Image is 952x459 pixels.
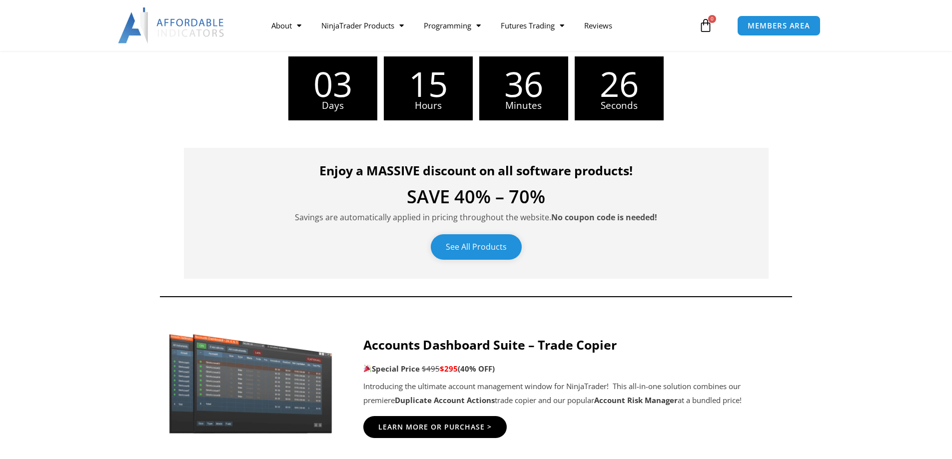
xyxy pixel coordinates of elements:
span: Hours [384,101,473,110]
a: Learn More Or Purchase > [363,416,507,438]
span: 26 [575,66,664,101]
a: About [261,14,311,37]
h4: SAVE 40% – 70% [199,188,754,206]
p: Savings are automatically applied in pricing throughout the website. [199,211,754,224]
img: Screenshot 2024-11-20 151221 | Affordable Indicators – NinjaTrader [164,330,338,436]
img: 🎉 [364,365,371,372]
span: 0 [708,15,716,23]
a: See All Products [431,234,522,260]
strong: Account Risk Manager [594,395,678,405]
a: MEMBERS AREA [737,15,821,36]
span: 03 [288,66,377,101]
span: Days [288,101,377,110]
img: LogoAI | Affordable Indicators – NinjaTrader [118,7,225,43]
strong: No coupon code is needed! [551,212,657,223]
a: NinjaTrader Products [311,14,414,37]
strong: Duplicate Account Actions [395,395,495,405]
span: 36 [479,66,568,101]
span: Learn More Or Purchase > [378,424,492,431]
span: $495 [422,364,440,374]
span: 15 [384,66,473,101]
a: Programming [414,14,491,37]
b: (40% OFF) [458,364,495,374]
strong: Accounts Dashboard Suite – Trade Copier [363,336,617,353]
span: $295 [440,364,458,374]
a: 0 [684,11,728,40]
span: MEMBERS AREA [748,22,810,29]
span: Minutes [479,101,568,110]
strong: Special Price [363,364,420,374]
h4: Enjoy a MASSIVE discount on all software products! [199,163,754,178]
a: Reviews [574,14,622,37]
a: Futures Trading [491,14,574,37]
nav: Menu [261,14,696,37]
p: Introducing the ultimate account management window for NinjaTrader! This all-in-one solution comb... [363,380,789,408]
span: Seconds [575,101,664,110]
